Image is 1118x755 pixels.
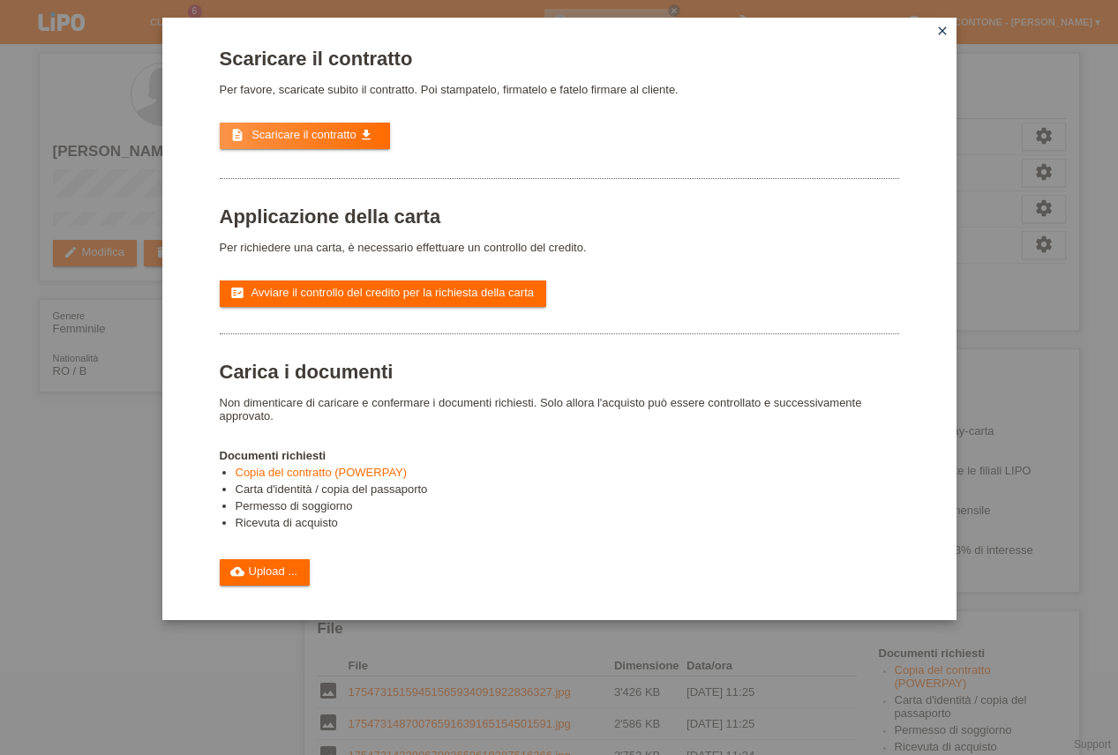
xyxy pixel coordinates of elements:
a: cloud_uploadUpload ... [220,559,311,586]
h4: Documenti richiesti [220,449,899,462]
span: Scaricare il contratto [251,128,356,141]
a: description Scaricare il contratto get_app [220,123,391,149]
i: description [230,128,244,142]
i: cloud_upload [230,564,244,579]
p: Per favore, scaricate subito il contratto. Poi stampatelo, firmatelo e fatelo firmare al cliente. [220,83,899,96]
h1: Carica i documenti [220,361,899,383]
a: Copia del contratto (POWERPAY) [236,466,408,479]
li: Carta d'identità / copia del passaporto [236,482,899,499]
span: Avviare il controllo del credito per la richiesta della carta [251,286,534,299]
p: Non dimenticare di caricare e confermare i documenti richiesti. Solo allora l'acquisto può essere... [220,396,899,422]
p: Per richiedere una carta, è necessario effettuare un controllo del credito. [220,241,899,254]
a: close [931,22,954,42]
h1: Applicazione della carta [220,206,899,228]
i: get_app [359,128,373,142]
li: Permesso di soggiorno [236,499,899,516]
h1: Scaricare il contratto [220,48,899,70]
li: Ricevuta di acquisto [236,516,899,533]
i: close [935,24,949,38]
a: fact_check Avviare il controllo del credito per la richiesta della carta [220,280,547,307]
i: fact_check [230,286,244,300]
